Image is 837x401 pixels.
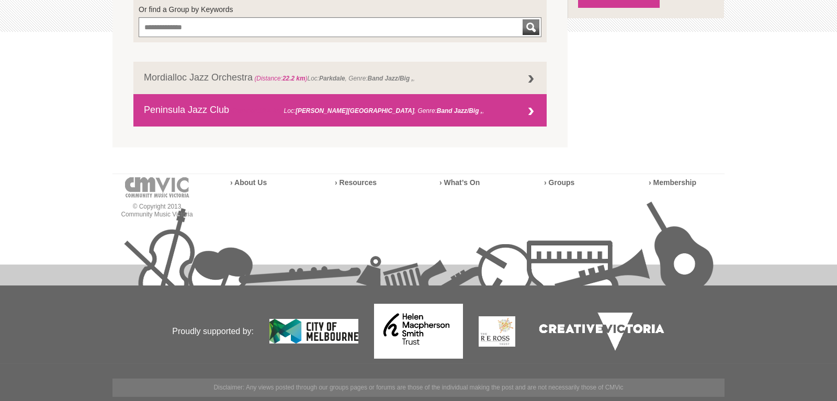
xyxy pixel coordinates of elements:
[112,203,201,219] p: © Copyright 2013 Community Music Victoria
[112,287,254,376] p: Proudly supported by:
[374,304,463,359] img: Helen Macpherson Smith Trust
[269,319,358,343] img: City of Melbourne
[254,75,307,82] span: (Distance: )
[479,316,515,347] img: The Re Ross Trust
[231,107,284,114] span: (Distance: )
[439,178,480,187] a: › What’s On
[125,177,189,198] img: cmvic-logo-footer.png
[437,107,482,114] strong: Band Jazz/Big ,
[544,178,574,187] a: › Groups
[133,94,547,127] a: Peninsula Jazz Club (Distance:32.4 km)Loc:[PERSON_NAME][GEOGRAPHIC_DATA], Genre:Band Jazz/Big ,,
[368,75,413,82] strong: Band Jazz/Big ,
[296,107,414,114] strong: [PERSON_NAME][GEOGRAPHIC_DATA]
[282,75,306,82] strong: 22.2 km
[253,75,415,82] span: Loc: , Genre: ,
[335,178,377,187] a: › Resources
[259,107,282,114] strong: 32.4 km
[112,379,725,397] p: Disclaimer: ​Any views posted through our groups pages or forums are those of the individual maki...
[133,62,547,94] a: Mordialloc Jazz Orchestra (Distance:22.2 km)Loc:Parkdale, Genre:Band Jazz/Big ,,
[531,304,672,359] img: Creative Victoria Logo
[229,107,484,114] span: Loc: , Genre: ,
[230,178,267,187] a: › About Us
[649,178,696,187] a: › Membership
[319,75,345,82] strong: Parkdale
[139,4,541,15] label: Or find a Group by Keywords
